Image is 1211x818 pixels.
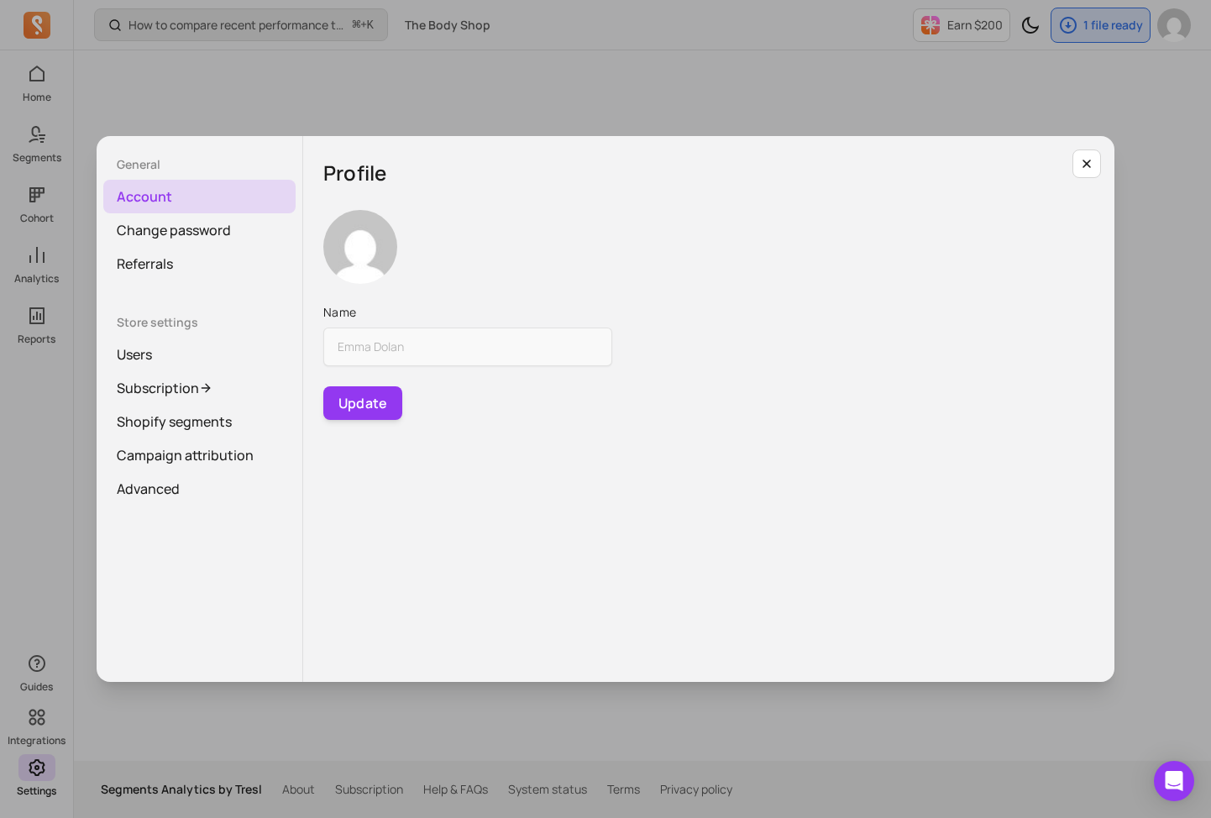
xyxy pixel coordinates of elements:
[103,213,296,247] a: Change password
[323,386,402,420] button: Update
[103,247,296,281] a: Referrals
[103,314,296,331] p: Store settings
[323,156,1094,190] h5: Profile
[103,405,296,438] a: Shopify segments
[323,210,397,284] img: profile
[103,338,296,371] a: Users
[103,156,296,173] p: General
[323,328,612,366] input: Name
[103,438,296,472] a: Campaign attribution
[103,180,296,213] a: Account
[323,304,612,321] label: Name
[1154,761,1194,801] div: Open Intercom Messenger
[103,371,296,405] a: Subscription
[103,472,296,506] a: Advanced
